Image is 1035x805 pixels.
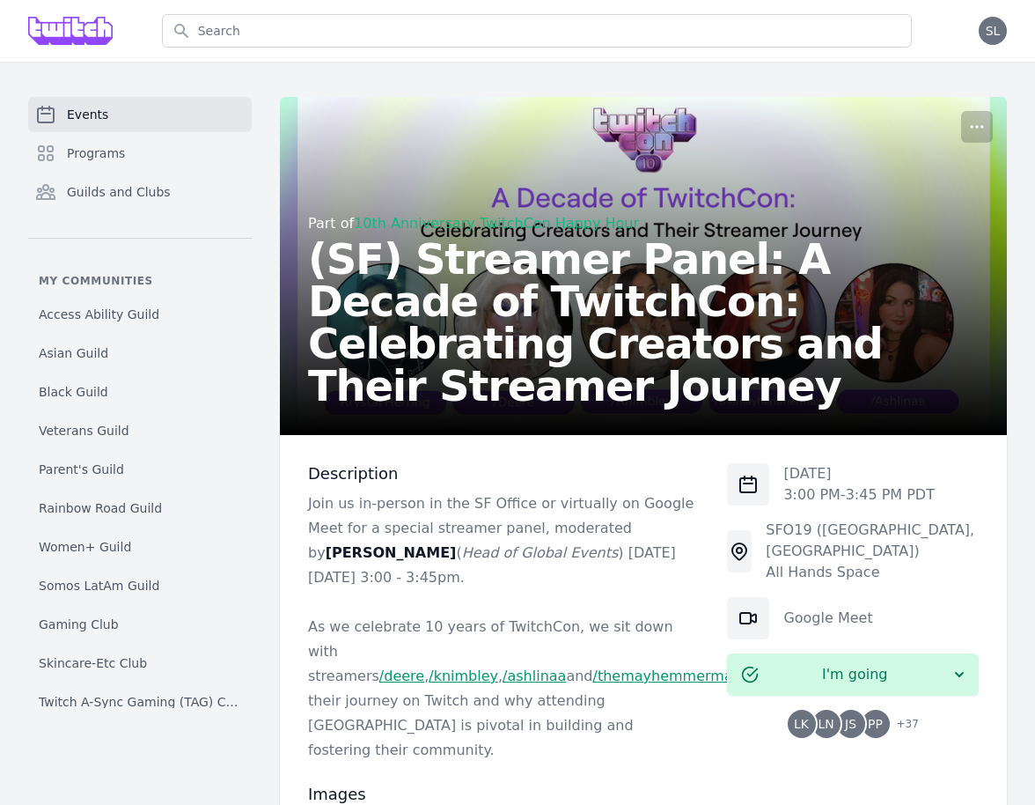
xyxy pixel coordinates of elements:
[39,383,108,401] span: Black Guild
[868,718,883,730] span: PP
[326,544,457,561] strong: [PERSON_NAME]
[28,376,252,408] a: Black Guild
[28,415,252,447] a: Veterans Guild
[28,454,252,485] a: Parent's Guild
[28,492,252,524] a: Rainbow Road Guild
[39,461,124,478] span: Parent's Guild
[845,718,856,730] span: JS
[28,174,252,210] a: Guilds and Clubs
[67,106,108,123] span: Events
[67,144,125,162] span: Programs
[886,713,919,738] span: + 37
[39,616,119,633] span: Gaming Club
[308,213,979,234] div: Part of
[28,531,252,563] a: Women+ Guild
[28,97,252,708] nav: Sidebar
[766,520,979,562] div: SFO19 ([GEOGRAPHIC_DATA], [GEOGRAPHIC_DATA])
[308,615,699,763] p: As we celebrate 10 years of TwitchCon, we sit down with streamers , , and about their journey on ...
[986,25,1001,37] span: SL
[28,686,252,718] a: Twitch A-Sync Gaming (TAG) Club
[39,693,241,711] span: Twitch A-Sync Gaming (TAG) Club
[429,668,498,684] a: /knimbley
[28,647,252,679] a: Skincare-Etc Club
[783,463,935,484] p: [DATE]
[379,668,424,684] a: /deere
[727,654,979,696] button: I'm going
[28,274,252,288] p: My communities
[39,538,131,556] span: Women+ Guild
[818,718,833,730] span: LN
[783,609,872,626] a: Google Meet
[794,718,809,730] span: LK
[759,664,951,685] span: I'm going
[503,668,566,684] a: /ashlinaa
[39,577,159,595] span: Somos LatAm Guild
[28,299,252,330] a: Access Ability Guild
[354,215,639,232] a: 10th Anniversary TwitchCon Happy Hour
[28,136,252,171] a: Programs
[766,562,979,583] div: All Hands Space
[39,344,108,362] span: Asian Guild
[28,17,113,45] img: Grove
[28,570,252,602] a: Somos LatAm Guild
[462,544,619,561] em: Head of Global Events
[593,668,746,684] a: /themayhemmermaid
[979,17,1007,45] button: SL
[162,14,912,48] input: Search
[308,463,699,484] h3: Description
[28,337,252,369] a: Asian Guild
[783,484,935,506] p: 3:00 PM - 3:45 PM PDT
[39,499,162,517] span: Rainbow Road Guild
[39,654,147,672] span: Skincare-Etc Club
[28,609,252,640] a: Gaming Club
[308,784,699,805] h3: Images
[67,183,171,201] span: Guilds and Clubs
[28,97,252,132] a: Events
[308,491,699,590] p: Join us in-person in the SF Office or virtually on Google Meet for a special streamer panel, mode...
[308,238,979,407] h2: (SF) Streamer Panel: A Decade of TwitchCon: Celebrating Creators and Their Streamer Journey
[39,306,159,323] span: Access Ability Guild
[39,422,129,439] span: Veterans Guild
